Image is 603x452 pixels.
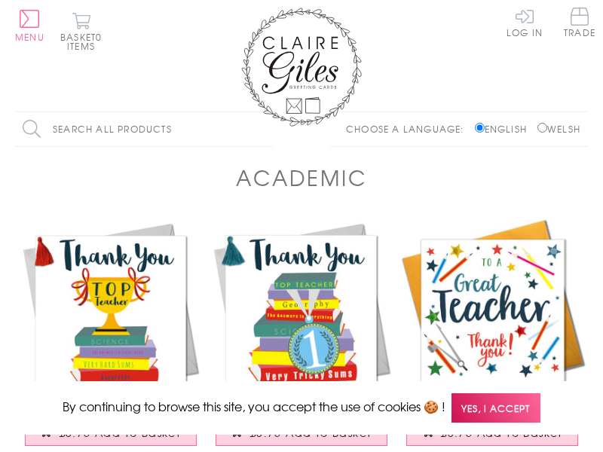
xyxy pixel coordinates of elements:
[346,122,472,136] p: Choose a language:
[15,10,44,41] button: Menu
[397,215,588,406] img: Thank you Teacher Card, School, Embellished with pompoms
[475,123,485,133] input: English
[564,8,595,40] a: Trade
[15,30,44,44] span: Menu
[241,8,362,127] img: Claire Giles Greetings Cards
[258,112,273,146] input: Search
[475,122,534,136] label: English
[507,8,543,37] a: Log In
[15,112,273,146] input: Search all products
[537,123,547,133] input: Welsh
[537,122,580,136] label: Welsh
[15,215,206,406] img: Thank You Teacher Card, Trophy, Embellished with a colourful tassel
[206,215,396,406] img: Thank You Teacher Card, Medal & Books, Embellished with a colourful tassel
[60,12,102,50] button: Basket0 items
[564,8,595,37] span: Trade
[236,162,366,193] h1: Academic
[67,30,102,53] span: 0 items
[451,393,540,423] span: Yes, I accept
